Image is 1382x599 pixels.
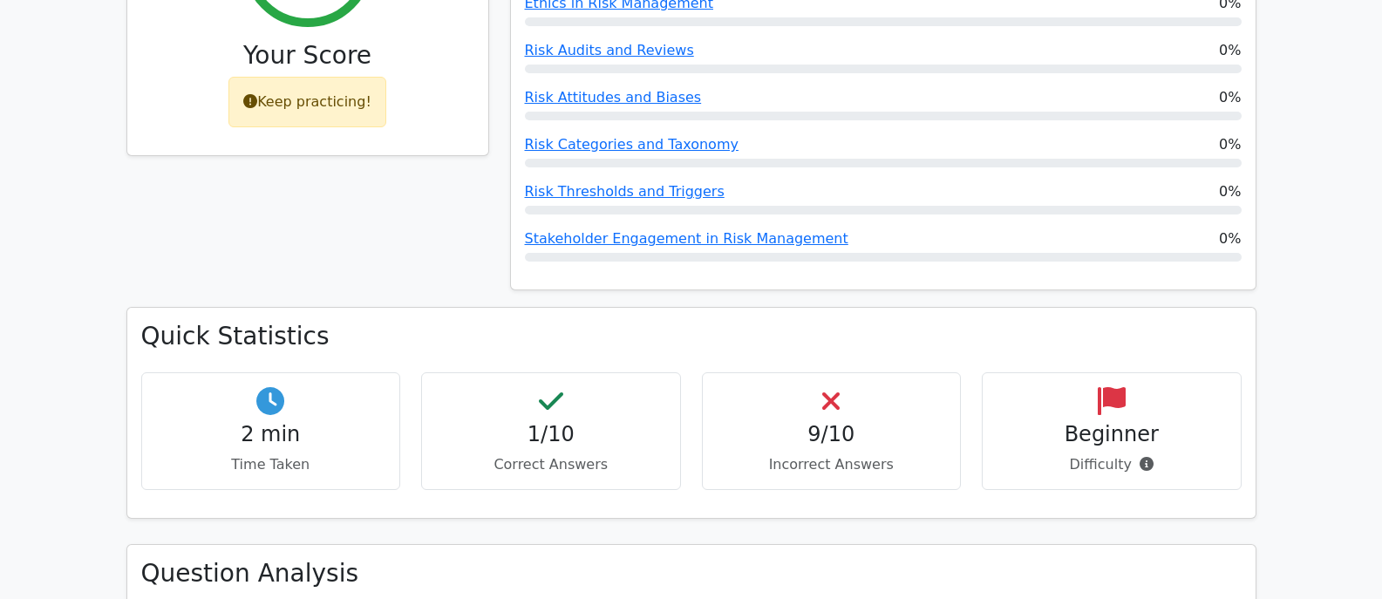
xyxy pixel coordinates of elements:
[436,422,666,447] h4: 1/10
[156,454,386,475] p: Time Taken
[997,422,1227,447] h4: Beginner
[1219,228,1241,249] span: 0%
[525,89,702,106] a: Risk Attitudes and Biases
[525,136,739,153] a: Risk Categories and Taxonomy
[525,230,848,247] a: Stakeholder Engagement in Risk Management
[141,322,1242,351] h3: Quick Statistics
[525,183,725,200] a: Risk Thresholds and Triggers
[717,422,947,447] h4: 9/10
[1219,87,1241,108] span: 0%
[1219,134,1241,155] span: 0%
[141,41,474,71] h3: Your Score
[141,559,1242,589] h3: Question Analysis
[717,454,947,475] p: Incorrect Answers
[525,42,694,58] a: Risk Audits and Reviews
[1219,40,1241,61] span: 0%
[436,454,666,475] p: Correct Answers
[156,422,386,447] h4: 2 min
[997,454,1227,475] p: Difficulty
[228,77,386,127] div: Keep practicing!
[1219,181,1241,202] span: 0%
